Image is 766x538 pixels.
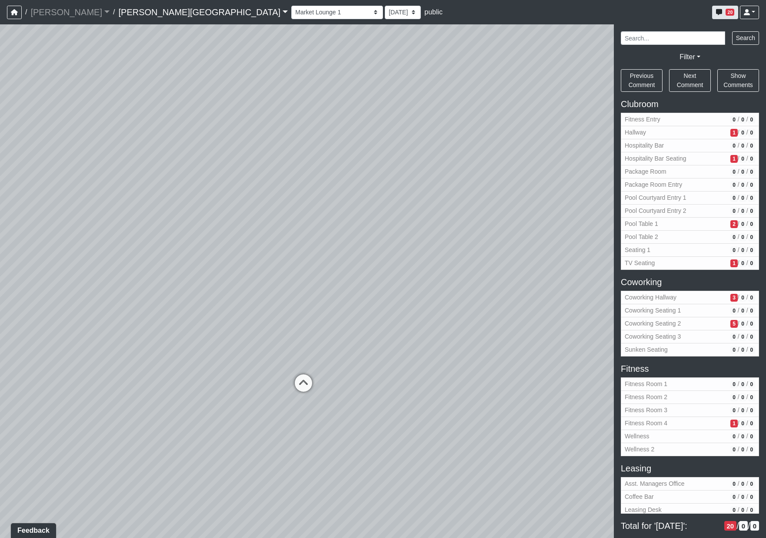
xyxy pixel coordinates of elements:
[748,506,755,514] span: # of resolved comments in revision
[621,99,759,109] h5: Clubroom
[625,306,727,315] span: Coworking Seating 1
[748,346,755,354] span: # of resolved comments in revision
[746,380,748,389] span: /
[739,233,746,241] span: # of QA/customer approval comments in revision
[746,345,748,354] span: /
[738,128,739,137] span: /
[621,443,759,456] button: Wellness 20/0/0
[748,116,755,124] span: # of resolved comments in revision
[738,492,739,501] span: /
[625,445,727,454] span: Wellness 2
[730,333,737,341] span: # of open/more info comments in revision
[746,492,748,501] span: /
[738,259,739,268] span: /
[746,180,748,189] span: /
[748,333,755,341] span: # of resolved comments in revision
[730,506,737,514] span: # of open/more info comments in revision
[739,116,746,124] span: # of QA/customer approval comments in revision
[677,72,703,88] span: Next Comment
[738,219,739,229] span: /
[621,491,759,504] button: Coffee Bar0/0/0
[621,377,759,391] button: Fitness Room 10/0/0
[717,69,759,92] button: Show Comments
[621,126,759,139] button: Hallway1/0/0
[746,393,748,402] span: /
[746,319,748,328] span: /
[746,445,748,454] span: /
[739,142,746,150] span: # of QA/customer approval comments in revision
[748,194,755,202] span: # of resolved comments in revision
[424,8,443,16] span: public
[748,246,755,254] span: # of resolved comments in revision
[739,493,746,501] span: # of QA/customer approval comments in revision
[730,246,737,254] span: # of open/more info comments in revision
[730,294,737,302] span: # of open/more info comments in revision
[738,180,739,189] span: /
[625,380,727,389] span: Fitness Room 1
[625,232,727,242] span: Pool Table 2
[738,167,739,176] span: /
[625,319,727,328] span: Coworking Seating 2
[748,446,755,454] span: # of resolved comments in revision
[738,432,739,441] span: /
[739,380,746,388] span: # of QA/customer approval comments in revision
[738,193,739,202] span: /
[625,419,727,428] span: Fitness Room 4
[730,259,737,267] span: # of open/more info comments in revision
[730,116,737,124] span: # of open/more info comments in revision
[679,53,700,61] a: Filter
[746,193,748,202] span: /
[748,181,755,189] span: # of resolved comments in revision
[748,380,755,388] span: # of resolved comments in revision
[739,506,746,514] span: # of QA/customer approval comments in revision
[621,277,759,287] h5: Coworking
[621,317,759,330] button: Coworking Seating 25/0/0
[621,304,759,317] button: Coworking Seating 10/0/0
[730,407,737,414] span: # of open/more info comments in revision
[739,246,746,254] span: # of QA/customer approval comments in revision
[738,332,739,341] span: /
[738,445,739,454] span: /
[748,294,755,302] span: # of resolved comments in revision
[739,129,746,137] span: # of QA/customer approval comments in revision
[738,345,739,354] span: /
[746,219,748,229] span: /
[621,192,759,205] button: Pool Courtyard Entry 10/0/0
[30,3,110,21] a: [PERSON_NAME]
[738,419,739,428] span: /
[625,128,727,137] span: Hallway
[748,320,755,328] span: # of resolved comments in revision
[746,259,748,268] span: /
[621,218,759,231] button: Pool Table 12/0/0
[621,244,759,257] button: Seating 10/0/0
[739,333,746,341] span: # of QA/customer approval comments in revision
[629,72,655,88] span: Previous Comment
[746,245,748,255] span: /
[621,291,759,304] button: Coworking Hallway3/0/0
[739,346,746,354] span: # of QA/customer approval comments in revision
[621,404,759,417] button: Fitness Room 30/0/0
[748,220,755,228] span: # of resolved comments in revision
[621,205,759,218] button: Pool Courtyard Entry 20/0/0
[625,245,727,255] span: Seating 1
[724,521,737,531] span: # of open/more info comments in revision
[746,332,748,341] span: /
[730,155,737,163] span: # of open/more info comments in revision
[738,319,739,328] span: /
[625,219,727,229] span: Pool Table 1
[730,220,737,228] span: # of open/more info comments in revision
[748,420,755,427] span: # of resolved comments in revision
[625,345,727,354] span: Sunken Seating
[736,521,739,531] span: /
[621,178,759,192] button: Package Room Entry0/0/0
[748,259,755,267] span: # of resolved comments in revision
[748,233,755,241] span: # of resolved comments in revision
[730,393,737,401] span: # of open/more info comments in revision
[739,207,746,215] span: # of QA/customer approval comments in revision
[621,463,759,474] h5: Leasing
[739,220,746,228] span: # of QA/customer approval comments in revision
[746,419,748,428] span: /
[625,206,727,215] span: Pool Courtyard Entry 2
[746,128,748,137] span: /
